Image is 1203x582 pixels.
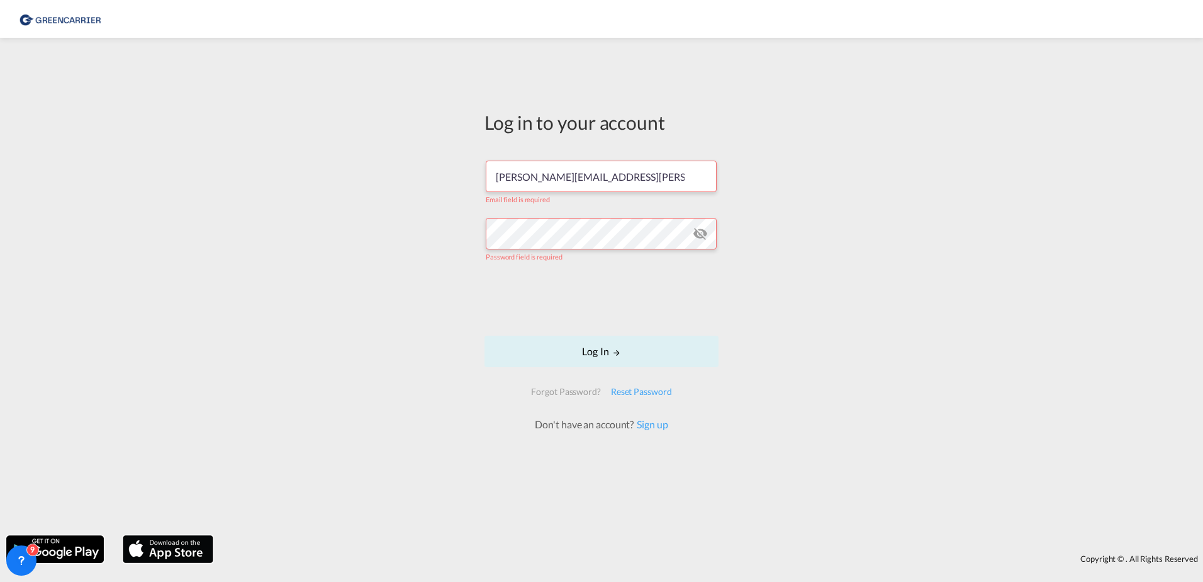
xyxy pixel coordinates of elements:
[486,253,562,261] span: Password field is required
[121,534,215,564] img: apple.png
[526,380,605,403] div: Forgot Password?
[484,336,719,367] button: LOGIN
[486,195,550,203] span: Email field is required
[521,418,681,431] div: Don't have an account?
[693,226,708,241] md-icon: icon-eye-off
[484,109,719,135] div: Log in to your account
[506,274,697,323] iframe: reCAPTCHA
[606,380,677,403] div: Reset Password
[5,534,105,564] img: google.png
[486,161,717,192] input: Enter email/phone number
[19,5,104,33] img: 1378a7308afe11ef83610d9e779c6b34.png
[634,418,668,430] a: Sign up
[220,548,1203,569] div: Copyright © . All Rights Reserved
